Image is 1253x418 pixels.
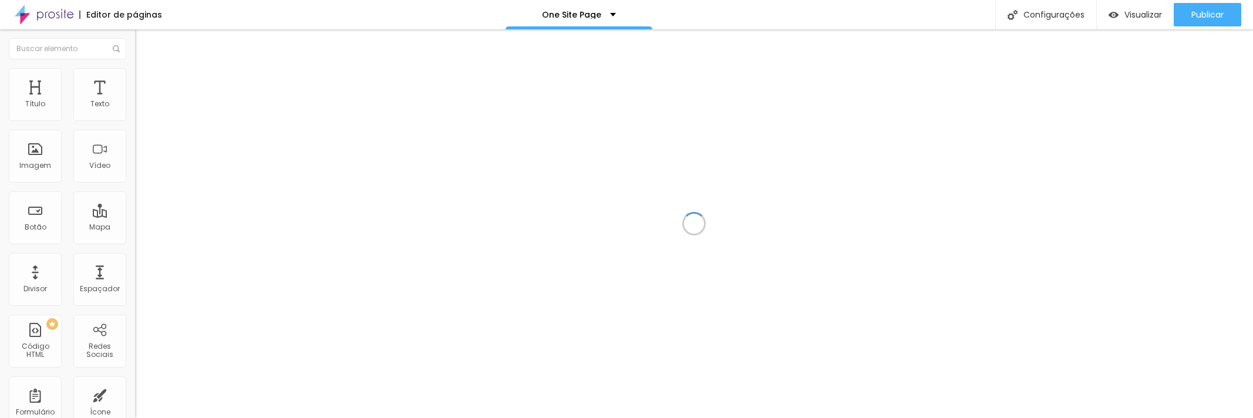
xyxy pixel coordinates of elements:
span: Visualizar [1124,10,1162,19]
div: Título [25,100,45,108]
div: Mapa [89,223,110,231]
div: Divisor [23,285,47,293]
div: Redes Sociais [76,342,123,359]
button: Publicar [1174,3,1241,26]
span: Publicar [1191,10,1224,19]
div: Texto [90,100,109,108]
img: Icone [1008,10,1018,20]
button: Visualizar [1097,3,1174,26]
div: Ícone [90,408,110,416]
div: Formulário [16,408,55,416]
div: Botão [25,223,46,231]
div: Espaçador [80,285,120,293]
div: Código HTML [12,342,58,359]
div: Editor de páginas [79,11,162,19]
img: Icone [113,45,120,52]
div: Imagem [19,161,51,170]
input: Buscar elemento [9,38,126,59]
div: Vídeo [89,161,110,170]
img: view-1.svg [1109,10,1119,20]
p: One Site Page [542,11,601,19]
